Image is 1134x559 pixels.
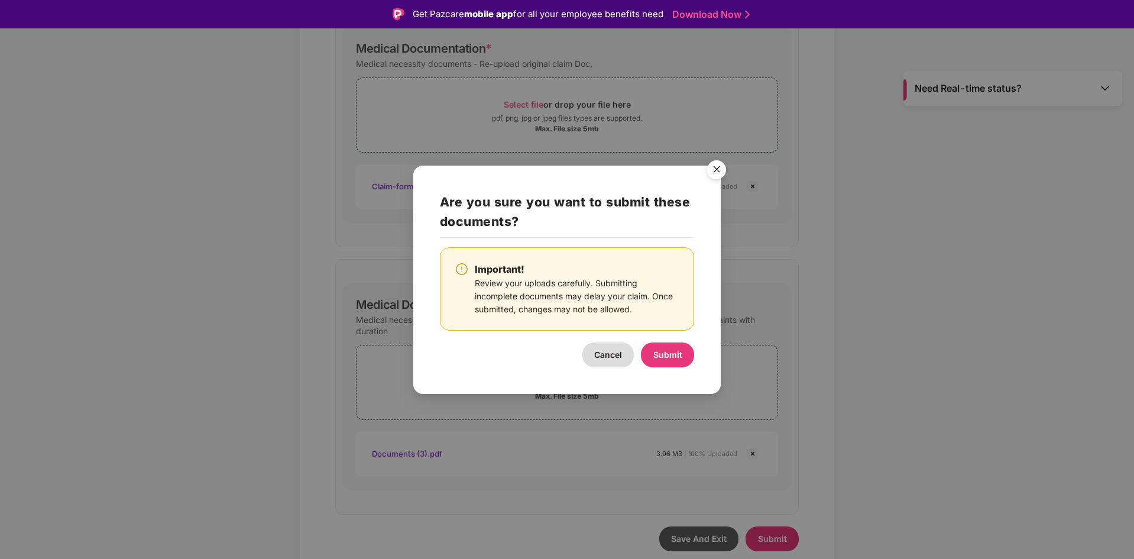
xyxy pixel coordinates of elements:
img: Stroke [745,8,750,21]
span: Submit [653,350,682,360]
img: svg+xml;base64,PHN2ZyB4bWxucz0iaHR0cDovL3d3dy53My5vcmcvMjAwMC9zdmciIHdpZHRoPSI1NiIgaGVpZ2h0PSI1Ni... [700,154,733,188]
button: Close [700,154,732,186]
div: Review your uploads carefully. Submitting incomplete documents may delay your claim. Once submitt... [475,277,679,316]
a: Download Now [672,8,746,21]
h2: Are you sure you want to submit these documents? [440,192,694,237]
div: Get Pazcare for all your employee benefits need [413,7,663,21]
div: Important! [475,261,679,276]
img: svg+xml;base64,PHN2ZyBpZD0iV2FybmluZ18tXzI0eDI0IiBkYXRhLW5hbWU9Ildhcm5pbmcgLSAyNHgyNCIgeG1sbnM9Im... [455,262,469,276]
button: Submit [641,342,694,367]
img: Logo [393,8,404,20]
strong: mobile app [464,8,513,20]
button: Cancel [582,342,634,367]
